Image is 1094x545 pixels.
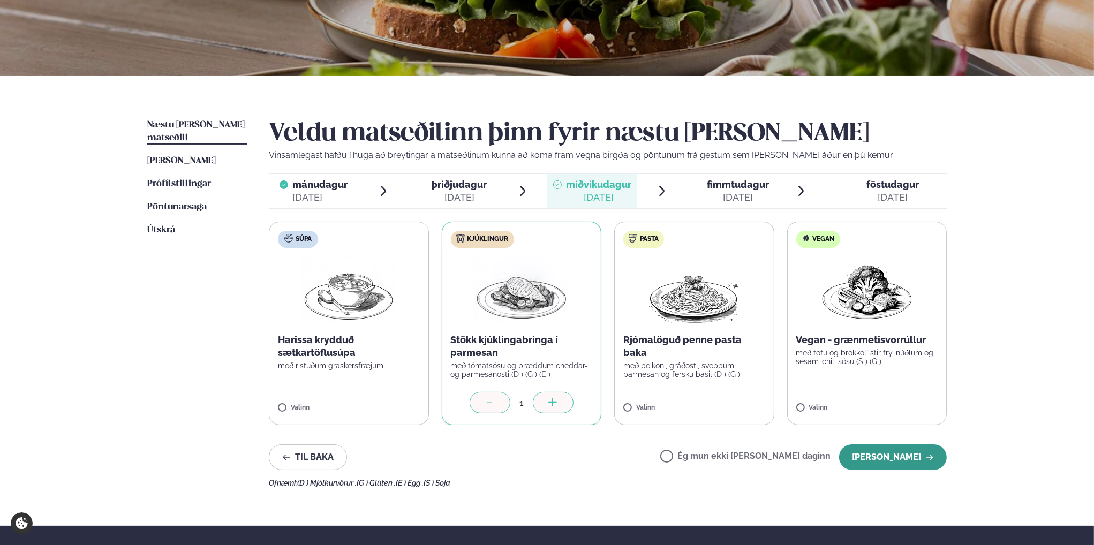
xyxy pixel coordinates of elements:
span: (S ) Soja [424,479,450,487]
p: Vegan - grænmetisvorrúllur [796,334,938,346]
span: mánudagur [292,179,348,190]
p: með ristuðum graskersfræjum [278,361,420,370]
span: [PERSON_NAME] [147,156,216,165]
span: Súpa [296,235,312,244]
img: soup.svg [284,234,293,243]
button: [PERSON_NAME] [839,444,947,470]
img: Soup.png [301,256,396,325]
a: Næstu [PERSON_NAME] matseðill [147,119,247,145]
div: [DATE] [866,191,919,204]
span: þriðjudagur [432,179,487,190]
p: Harissa krydduð sætkartöflusúpa [278,334,420,359]
img: Spagetti.png [647,256,741,325]
div: [DATE] [707,191,769,204]
a: [PERSON_NAME] [147,155,216,168]
span: (G ) Glúten , [357,479,396,487]
a: Pöntunarsaga [147,201,207,214]
span: Pöntunarsaga [147,202,207,211]
div: 1 [510,397,533,409]
span: Næstu [PERSON_NAME] matseðill [147,120,245,142]
span: Útskrá [147,225,175,234]
p: með tofu og brokkolí stir fry, núðlum og sesam-chili sósu (S ) (G ) [796,349,938,366]
button: Til baka [269,444,347,470]
div: [DATE] [292,191,348,204]
span: fimmtudagur [707,179,769,190]
div: Ofnæmi: [269,479,947,487]
p: með tómatsósu og bræddum cheddar- og parmesanosti (D ) (G ) (E ) [451,361,593,379]
span: miðvikudagur [566,179,631,190]
div: [DATE] [566,191,631,204]
img: pasta.svg [629,234,637,243]
img: Vegan.svg [802,234,810,243]
img: chicken.svg [456,234,465,243]
span: Pasta [640,235,659,244]
span: Kjúklingur [467,235,509,244]
span: (E ) Egg , [396,479,424,487]
span: (D ) Mjólkurvörur , [297,479,357,487]
a: Cookie settings [11,512,33,534]
span: Vegan [813,235,835,244]
p: með beikoni, gráðosti, sveppum, parmesan og fersku basil (D ) (G ) [623,361,765,379]
a: Útskrá [147,224,175,237]
p: Vinsamlegast hafðu í huga að breytingar á matseðlinum kunna að koma fram vegna birgða og pöntunum... [269,149,947,162]
p: Rjómalöguð penne pasta baka [623,334,765,359]
img: Vegan.png [820,256,914,325]
h2: Veldu matseðilinn þinn fyrir næstu [PERSON_NAME] [269,119,947,149]
span: föstudagur [866,179,919,190]
img: Chicken-breast.png [474,256,569,325]
a: Prófílstillingar [147,178,211,191]
p: Stökk kjúklingabringa í parmesan [451,334,593,359]
div: [DATE] [432,191,487,204]
span: Prófílstillingar [147,179,211,188]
